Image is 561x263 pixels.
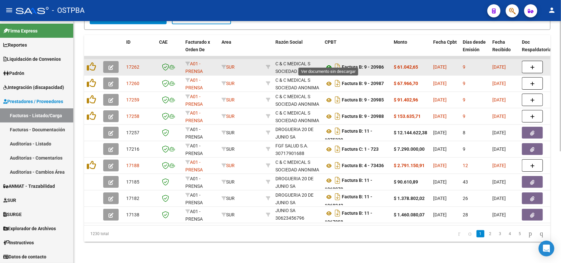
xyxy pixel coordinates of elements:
[394,39,407,45] span: Monto
[463,64,465,70] span: 9
[275,39,303,45] span: Razón Social
[342,147,379,152] strong: Factura C: 1 - 723
[275,159,319,172] div: 30707174702
[433,81,447,86] span: [DATE]
[492,97,506,102] span: [DATE]
[126,81,139,86] span: 17260
[3,183,55,190] span: ANMAT - Trazabilidad
[463,163,468,168] span: 12
[394,212,425,217] strong: $ 1.460.080,07
[183,35,219,64] datatable-header-cell: Facturado x Orden De
[342,65,384,70] strong: Factura B: 9 - 20986
[124,35,156,64] datatable-header-cell: ID
[463,130,465,135] span: 8
[52,3,84,18] span: - OSTPBA
[394,81,418,86] strong: $ 67.966,70
[485,228,495,239] li: page 2
[492,146,506,152] span: [DATE]
[275,93,319,107] div: 30707174702
[275,109,319,123] div: 30707174702
[463,81,465,86] span: 9
[333,126,342,136] i: Descargar documento
[3,70,24,77] span: Padrón
[515,228,525,239] li: page 5
[492,212,506,217] span: [DATE]
[222,196,235,201] span: SUR
[126,179,139,185] span: 17185
[3,197,16,204] span: SUR
[333,111,342,121] i: Descargar documento
[222,130,235,135] span: SUR
[275,77,319,90] div: 30707174702
[506,230,514,237] a: 4
[3,84,64,91] span: Integración (discapacidad)
[342,114,384,119] strong: Factura B: 9 - 20988
[275,175,319,189] div: 30623456796
[433,196,447,201] span: [DATE]
[275,60,319,75] div: C & C MEDICAL S SOCIEDAD ANONIMA
[463,146,465,152] span: 9
[476,228,485,239] li: page 1
[126,196,139,201] span: 17182
[431,35,460,64] datatable-header-cell: Fecha Cpbt
[126,146,139,152] span: 17216
[325,129,372,143] strong: Factura B: 11 - 1075229
[84,226,176,242] div: 1230 total
[275,142,308,150] div: FGF SALUD S.A.
[394,196,425,201] strong: $ 1.378.802,02
[3,225,56,232] span: Explorador de Archivos
[463,212,468,217] span: 28
[185,143,203,156] span: A01 - PRENSA
[333,95,342,105] i: Descargar documento
[433,114,447,119] span: [DATE]
[342,98,384,103] strong: Factura B: 9 - 20985
[492,81,506,86] span: [DATE]
[185,110,203,123] span: A01 - PRENSA
[433,212,447,217] span: [DATE]
[275,77,319,92] div: C & C MEDICAL S SOCIEDAD ANONIMA
[522,39,551,52] span: Doc Respaldatoria
[526,230,535,237] a: go to next page
[492,196,506,201] span: [DATE]
[126,64,139,70] span: 17262
[492,64,506,70] span: [DATE]
[275,109,319,124] div: C & C MEDICAL S SOCIEDAD ANONIMA
[463,179,468,185] span: 43
[275,175,319,190] div: DROGUERIA 20 DE JUNIO SA
[325,194,372,208] strong: Factura B: 11 - 1068242
[463,39,486,52] span: Días desde Emisión
[3,27,37,34] span: Firma Express
[433,64,447,70] span: [DATE]
[492,130,506,135] span: [DATE]
[185,94,203,107] span: A01 - PRENSA
[3,41,27,49] span: Reportes
[433,163,447,168] span: [DATE]
[333,144,342,154] i: Descargar documento
[185,77,203,90] span: A01 - PRENSA
[275,142,319,156] div: 30717901688
[275,208,319,222] div: 30623456796
[185,160,203,172] span: A01 - PRENSA
[333,175,342,186] i: Descargar documento
[222,81,235,86] span: SUR
[126,130,139,135] span: 17257
[492,163,506,168] span: [DATE]
[333,160,342,171] i: Descargar documento
[222,97,235,102] span: SUR
[333,62,342,72] i: Descargar documento
[465,230,475,237] a: go to previous page
[455,230,463,237] a: go to first page
[222,212,235,217] span: SUR
[394,179,418,185] strong: $ 90.610,89
[394,97,418,102] strong: $ 91.402,96
[3,211,22,218] span: SURGE
[185,192,203,205] span: A01 - PRENSA
[126,97,139,102] span: 17259
[185,209,203,222] span: A01 - PRENSA
[333,208,342,218] i: Descargar documento
[492,114,506,119] span: [DATE]
[486,230,494,237] a: 2
[275,159,319,174] div: C & C MEDICAL S SOCIEDAD ANONIMA
[460,35,490,64] datatable-header-cell: Días desde Emisión
[126,212,139,217] span: 17138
